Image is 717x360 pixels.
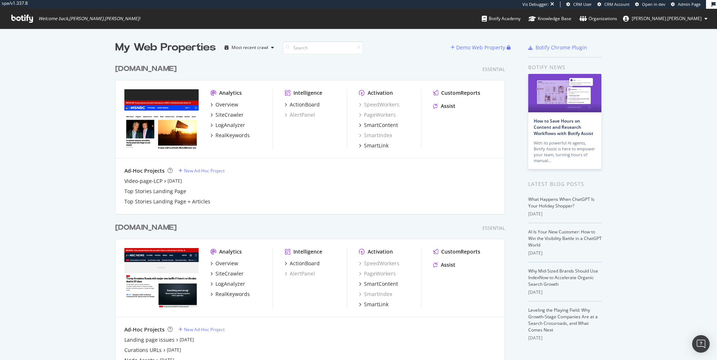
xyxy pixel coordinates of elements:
[38,16,140,22] span: Welcome back, [PERSON_NAME].[PERSON_NAME] !
[528,268,598,287] a: Why Mid-Sized Brands Should Use IndexNow to Accelerate Organic Search Growth
[210,260,238,267] a: Overview
[290,101,320,108] div: ActionBoard
[115,64,177,74] div: [DOMAIN_NAME]
[604,1,630,7] span: CRM Account
[124,326,165,333] div: Ad-Hoc Projects
[210,121,245,129] a: LogAnalyzer
[678,1,701,7] span: Admin Page
[124,336,174,344] div: Landing page issues
[528,63,602,71] div: Botify news
[293,248,322,255] div: Intelligence
[210,132,250,139] a: RealKeywords
[441,248,480,255] div: CustomReports
[167,347,181,353] a: [DATE]
[285,111,315,119] a: AlertPanel
[124,167,165,175] div: Ad-Hoc Projects
[635,1,665,7] a: Open in dev
[210,270,244,277] a: SiteCrawler
[115,40,216,55] div: My Web Properties
[482,15,521,22] div: Botify Academy
[184,326,225,333] div: New Ad-Hoc Project
[359,290,392,298] a: SmartIndex
[232,45,268,50] div: Most recent crawl
[528,74,601,112] img: How to Save Hours on Content and Research Workflows with Botify Assist
[115,222,180,233] a: [DOMAIN_NAME]
[215,260,238,267] div: Overview
[219,248,242,255] div: Analytics
[124,188,186,195] a: Top Stories Landing Page
[364,301,388,308] div: SmartLink
[528,229,602,248] a: AI Is Your New Customer: How to Win the Visibility Battle in a ChatGPT World
[359,121,398,129] a: SmartContent
[364,142,388,149] div: SmartLink
[124,248,199,307] img: nbcnews.com
[359,132,392,139] div: SmartIndex
[528,180,602,188] div: Latest Blog Posts
[597,1,630,7] a: CRM Account
[433,261,455,269] a: Assist
[632,15,702,22] span: ryan.flanagan
[359,280,398,288] a: SmartContent
[215,270,244,277] div: SiteCrawler
[210,101,238,108] a: Overview
[184,168,225,174] div: New Ad-Hoc Project
[528,289,602,296] div: [DATE]
[692,335,710,353] div: Open Intercom Messenger
[364,280,398,288] div: SmartContent
[168,178,182,184] a: [DATE]
[441,102,455,110] div: Assist
[359,142,388,149] a: SmartLink
[433,102,455,110] a: Assist
[359,270,396,277] div: PageWorkers
[441,261,455,269] div: Assist
[179,168,225,174] a: New Ad-Hoc Project
[534,118,593,136] a: How to Save Hours on Content and Research Workflows with Botify Assist
[285,260,320,267] a: ActionBoard
[528,307,598,333] a: Leveling the Playing Field: Why Growth-Stage Companies Are at a Search Crossroads, and What Comes...
[124,177,162,185] a: Video-page-LCP
[210,280,245,288] a: LogAnalyzer
[671,1,701,7] a: Admin Page
[534,140,596,164] div: With its powerful AI agents, Botify Assist is here to empower your team, turning hours of manual…
[368,248,393,255] div: Activation
[528,250,602,256] div: [DATE]
[124,89,199,149] img: msnbc.com
[529,9,571,29] a: Knowledge Base
[483,225,505,231] div: Essential
[285,270,315,277] a: AlertPanel
[210,290,250,298] a: RealKeywords
[215,111,244,119] div: SiteCrawler
[617,13,713,25] button: [PERSON_NAME].[PERSON_NAME]
[433,248,480,255] a: CustomReports
[573,1,592,7] span: CRM User
[283,41,363,54] input: Search
[179,326,225,333] a: New Ad-Hoc Project
[115,64,180,74] a: [DOMAIN_NAME]
[124,198,210,205] a: Top Stories Landing Page + Articles
[441,89,480,97] div: CustomReports
[293,89,322,97] div: Intelligence
[456,44,505,51] div: Demo Web Property
[115,222,177,233] div: [DOMAIN_NAME]
[359,101,399,108] a: SpeedWorkers
[222,42,277,53] button: Most recent crawl
[359,301,388,308] a: SmartLink
[522,1,549,7] div: Viz Debugger:
[359,260,399,267] a: SpeedWorkers
[359,111,396,119] a: PageWorkers
[529,15,571,22] div: Knowledge Base
[210,111,244,119] a: SiteCrawler
[124,346,162,354] div: Curations URLs
[290,260,320,267] div: ActionBoard
[566,1,592,7] a: CRM User
[215,121,245,129] div: LogAnalyzer
[215,290,250,298] div: RealKeywords
[528,44,587,51] a: Botify Chrome Plugin
[215,101,238,108] div: Overview
[433,89,480,97] a: CustomReports
[215,280,245,288] div: LogAnalyzer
